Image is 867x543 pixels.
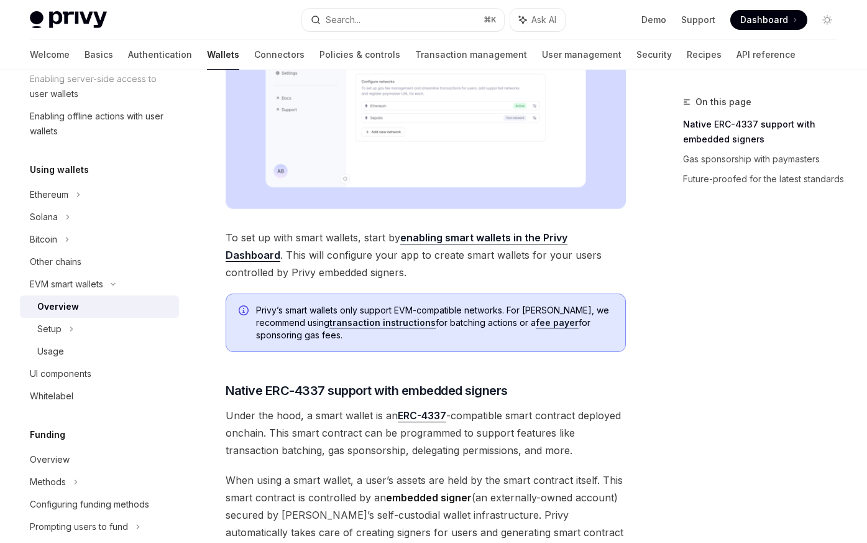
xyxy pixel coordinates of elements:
[30,452,70,467] div: Overview
[386,491,472,504] strong: embedded signer
[30,254,81,269] div: Other chains
[256,304,613,341] span: Privy’s smart wallets only support EVM-compatible networks. For [PERSON_NAME], we recommend using...
[20,493,179,516] a: Configuring funding methods
[20,363,179,385] a: UI components
[683,169,847,189] a: Future-proofed for the latest standards
[207,40,239,70] a: Wallets
[30,232,57,247] div: Bitcoin
[226,229,626,281] span: To set up with smart wallets, start by . This will configure your app to create smart wallets for...
[20,385,179,407] a: Whitelabel
[20,295,179,318] a: Overview
[326,12,360,27] div: Search...
[85,40,113,70] a: Basics
[484,15,497,25] span: ⌘ K
[20,251,179,273] a: Other chains
[254,40,305,70] a: Connectors
[30,519,128,534] div: Prompting users to fund
[415,40,527,70] a: Transaction management
[531,14,556,26] span: Ask AI
[695,95,751,109] span: On this page
[817,10,837,30] button: Toggle dark mode
[239,305,251,318] svg: Info
[329,317,436,328] a: transaction instructions
[37,322,62,336] div: Setup
[30,389,73,404] div: Whitelabel
[510,9,565,31] button: Ask AI
[319,40,400,70] a: Policies & controls
[30,109,172,139] div: Enabling offline actions with user wallets
[30,11,107,29] img: light logo
[683,149,847,169] a: Gas sponsorship with paymasters
[226,407,626,459] span: Under the hood, a smart wallet is an -compatible smart contract deployed onchain. This smart cont...
[30,427,65,442] h5: Funding
[30,277,103,292] div: EVM smart wallets
[398,409,446,422] a: ERC-4337
[37,344,64,359] div: Usage
[30,497,149,512] div: Configuring funding methods
[740,14,788,26] span: Dashboard
[30,162,89,177] h5: Using wallets
[20,105,179,142] a: Enabling offline actions with user wallets
[641,14,666,26] a: Demo
[542,40,622,70] a: User management
[730,10,807,30] a: Dashboard
[687,40,722,70] a: Recipes
[30,475,66,490] div: Methods
[30,366,91,381] div: UI components
[37,299,79,314] div: Overview
[302,9,503,31] button: Search...⌘K
[681,14,715,26] a: Support
[736,40,796,70] a: API reference
[20,448,179,471] a: Overview
[226,231,567,262] a: enabling smart wallets in the Privy Dashboard
[636,40,672,70] a: Security
[683,114,847,149] a: Native ERC-4337 support with embedded signers
[30,40,70,70] a: Welcome
[30,210,58,225] div: Solana
[20,340,179,363] a: Usage
[128,40,192,70] a: Authentication
[30,187,68,202] div: Ethereum
[536,317,579,328] a: fee payer
[226,382,508,399] span: Native ERC-4337 support with embedded signers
